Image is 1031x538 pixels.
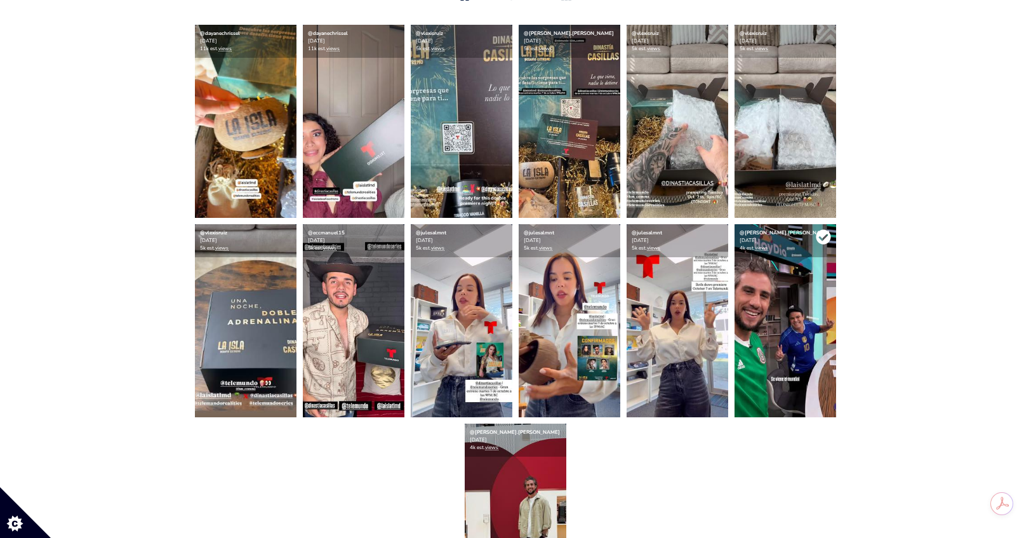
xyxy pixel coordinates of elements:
a: views [485,444,498,451]
div: [DATE] 4k est. [465,424,566,457]
div: [DATE] 5k est. [195,224,296,257]
a: @julesalmnt [416,229,446,236]
div: [DATE] 5k est. [519,25,620,58]
a: views [326,45,340,52]
div: [DATE] 11k est. [303,25,404,58]
a: views [755,245,768,252]
a: views [539,245,552,252]
div: [DATE] 5k est. [519,224,620,257]
div: [DATE] 11k est. [195,25,296,58]
div: [DATE] 4k est. [735,224,836,257]
a: @dayanechrissel [200,30,240,37]
div: [DATE] 5k est. [627,224,728,257]
a: @[PERSON_NAME].[PERSON_NAME] [524,30,614,37]
a: @vlexisruiz [200,229,227,236]
a: views [431,45,444,52]
div: [DATE] 5k est. [411,224,512,257]
a: @eccmanuel15 [308,229,345,236]
a: @dayanechrissel [308,30,348,37]
a: @vlexisruiz [632,30,659,37]
a: @[PERSON_NAME].[PERSON_NAME] [470,429,560,436]
div: [DATE] 5k est. [735,25,836,58]
a: views [431,245,444,252]
a: @vlexisruiz [740,30,767,37]
a: views [647,245,660,252]
div: [DATE] 5k est. [411,25,512,58]
a: @vlexisruiz [416,30,443,37]
div: [DATE] 5k est. [627,25,728,58]
a: @julesalmnt [632,229,662,236]
a: views [323,245,336,252]
div: [DATE] 5k est. [303,224,404,257]
a: views [218,45,232,52]
a: views [647,45,660,52]
a: @julesalmnt [524,229,554,236]
a: @[PERSON_NAME].[PERSON_NAME] [740,229,830,236]
a: views [539,45,552,52]
a: views [755,45,768,52]
a: views [215,245,229,252]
